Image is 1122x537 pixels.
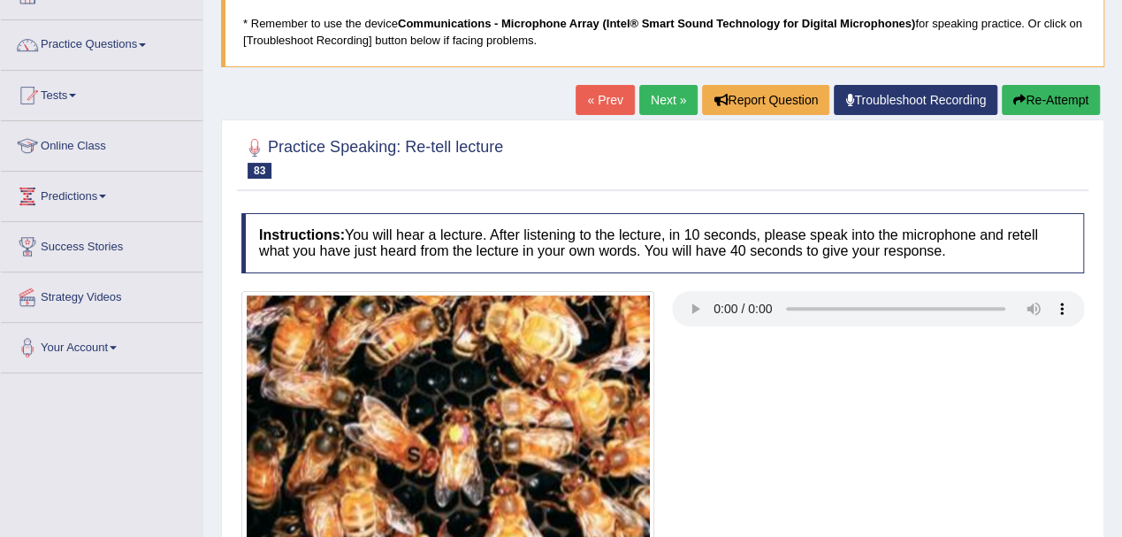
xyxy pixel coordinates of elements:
[259,227,345,242] b: Instructions:
[1,222,202,266] a: Success Stories
[241,134,503,179] h2: Practice Speaking: Re-tell lecture
[1,272,202,317] a: Strategy Videos
[1002,85,1100,115] button: Re-Attempt
[639,85,698,115] a: Next »
[398,17,915,30] b: Communications - Microphone Array (Intel® Smart Sound Technology for Digital Microphones)
[1,20,202,65] a: Practice Questions
[1,172,202,216] a: Predictions
[1,323,202,367] a: Your Account
[702,85,829,115] button: Report Question
[576,85,634,115] a: « Prev
[241,213,1084,272] h4: You will hear a lecture. After listening to the lecture, in 10 seconds, please speak into the mic...
[1,71,202,115] a: Tests
[1,121,202,165] a: Online Class
[248,163,271,179] span: 83
[834,85,997,115] a: Troubleshoot Recording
